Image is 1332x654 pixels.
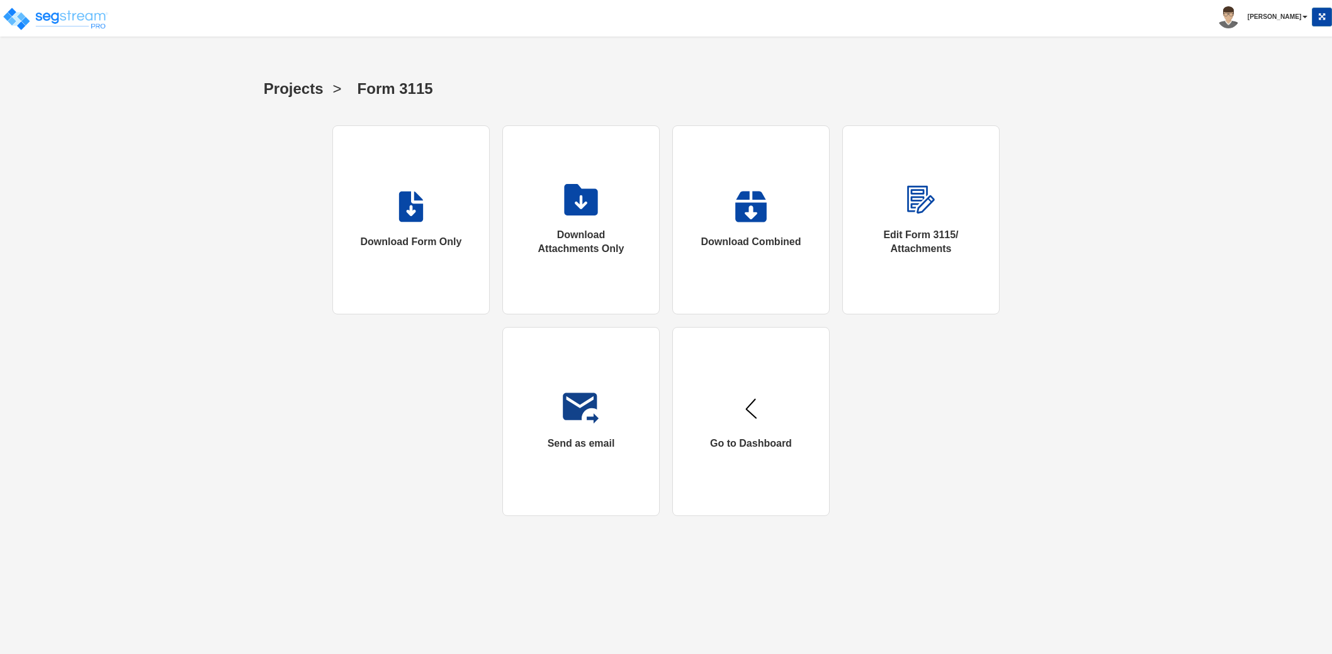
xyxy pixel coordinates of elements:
[868,228,974,257] div: Edit Form 3115/ Attachments
[564,184,597,215] img: Download Attachments Only Icon
[332,125,490,314] a: Download Form Only
[672,327,830,516] a: Go to Dashboard
[1217,6,1239,28] img: avatar.png
[2,6,109,32] img: logo_pro_r.png
[548,437,615,451] div: Send as email
[735,393,767,424] img: Dashboard Icon
[710,437,792,451] div: Go to Dashboard
[502,125,660,314] a: Download Attachments Only
[701,235,801,250] div: Download Combined
[528,228,634,257] div: Download Attachments Only
[358,81,433,100] h3: Form 3115
[735,191,767,222] img: Download Combined Icon
[563,393,599,424] img: Edit Form 3115/Attachments Icon
[502,327,660,516] button: Send as email
[905,184,937,215] img: Edit Form 3115/Attachments Icon
[842,125,1000,314] a: Edit Form 3115/ Attachments
[1248,13,1301,20] b: [PERSON_NAME]
[672,125,830,314] a: Download Combined
[361,235,462,250] div: Download Form Only
[333,81,342,100] h3: >
[348,68,433,106] a: Form 3115
[254,68,324,106] a: Projects
[398,191,424,222] img: Download Form Only Icon
[264,81,324,100] h3: Projects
